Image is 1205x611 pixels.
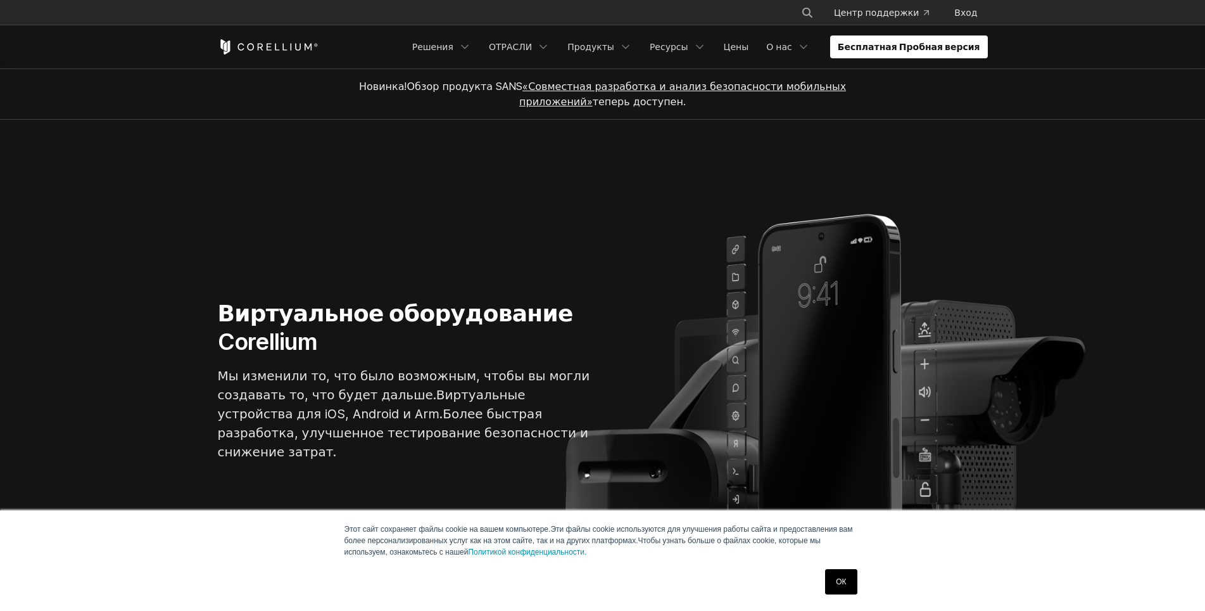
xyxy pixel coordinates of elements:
div: Навигационное меню [786,1,988,24]
ya-tr-span: ОК [836,577,846,586]
a: Политикой конфиденциальности. [468,548,586,556]
ya-tr-span: Эти файлы cookie используются для улучшения работы сайта и предоставления вам более персонализиро... [344,525,853,545]
ya-tr-span: Продукты [567,41,614,53]
ya-tr-span: Новинка! [359,80,407,93]
ya-tr-span: О нас [766,41,792,53]
div: Навигационное меню [405,35,988,58]
ya-tr-span: Центр поддержки [834,6,919,19]
a: ОК [825,569,857,595]
a: «Совместная разработка и анализ безопасности мобильных приложений» [519,80,846,108]
ya-tr-span: Этот сайт сохраняет файлы cookie на вашем компьютере. [344,525,551,534]
ya-tr-span: Мы изменили то, что было возможным, чтобы вы могли создавать то, что будет дальше. [218,368,590,402]
a: Дом Кореллиума [218,39,319,55]
ya-tr-span: Решения [412,41,453,53]
ya-tr-span: Виртуальное оборудование Corellium [218,299,573,356]
ya-tr-span: Вход [954,6,977,19]
ya-tr-span: ОТРАСЛИ [489,41,532,53]
ya-tr-span: Обзор продукта SANS [407,80,522,93]
ya-tr-span: Бесплатная Пробная версия [838,41,980,53]
ya-tr-span: Ресурсы [650,41,688,53]
ya-tr-span: Цены [724,41,749,53]
ya-tr-span: Более быстрая разработка, улучшенное тестирование безопасности и снижение затрат. [218,406,588,460]
ya-tr-span: теперь доступен. [593,95,686,108]
button: Поиск [796,1,819,24]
